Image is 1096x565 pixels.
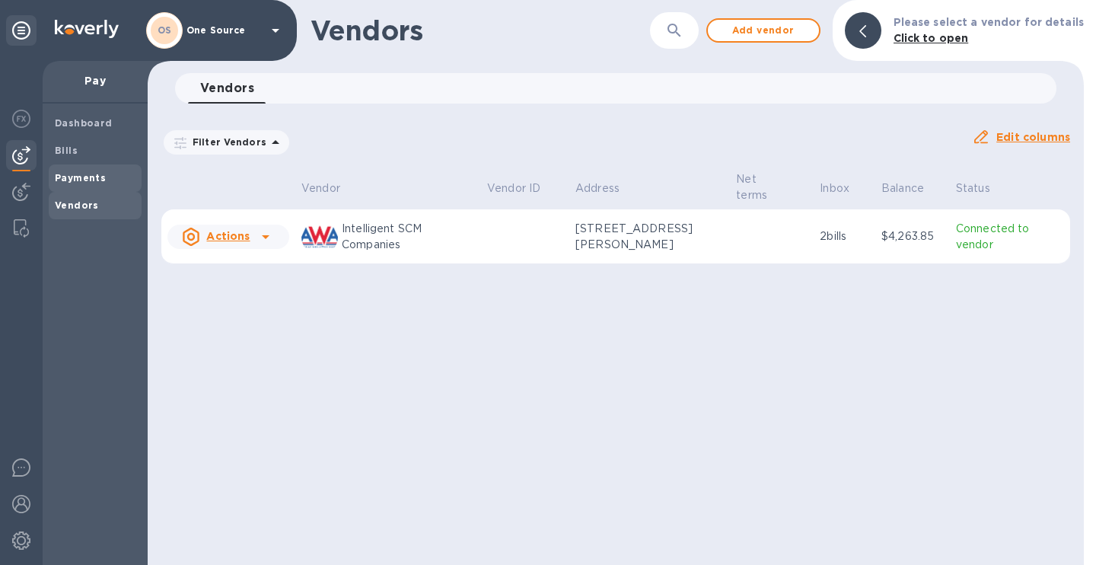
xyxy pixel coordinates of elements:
p: Connected to vendor [956,221,1064,253]
p: Balance [881,180,924,196]
p: Filter Vendors [186,136,266,148]
b: Dashboard [55,117,113,129]
b: OS [158,24,172,36]
p: Status [956,180,990,196]
b: Bills [55,145,78,156]
p: Net terms [736,171,788,203]
div: Unpin categories [6,15,37,46]
p: Pay [55,73,135,88]
h1: Vendors [311,14,621,46]
span: Inbox [820,180,869,196]
span: Net terms [736,171,808,203]
b: Payments [55,172,106,184]
p: Vendor [301,180,340,196]
b: Vendors [55,200,99,211]
span: Address [575,180,639,196]
span: Vendor [301,180,360,196]
img: Foreign exchange [12,110,30,128]
span: Vendor ID [487,180,560,196]
img: Logo [55,20,119,38]
button: Add vendor [706,18,820,43]
p: One Source [186,25,263,36]
u: Edit columns [996,131,1070,143]
p: Address [575,180,620,196]
p: $4,263.85 [881,228,944,244]
p: Inbox [820,180,849,196]
p: Intelligent SCM Companies [342,221,475,253]
b: Please select a vendor for details [894,16,1084,28]
span: Balance [881,180,944,196]
span: Add vendor [720,21,807,40]
p: Vendor ID [487,180,540,196]
b: Click to open [894,32,969,44]
span: Vendors [200,78,254,99]
u: Actions [206,230,250,242]
p: 2 bills [820,228,869,244]
p: [STREET_ADDRESS][PERSON_NAME] [575,221,724,253]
